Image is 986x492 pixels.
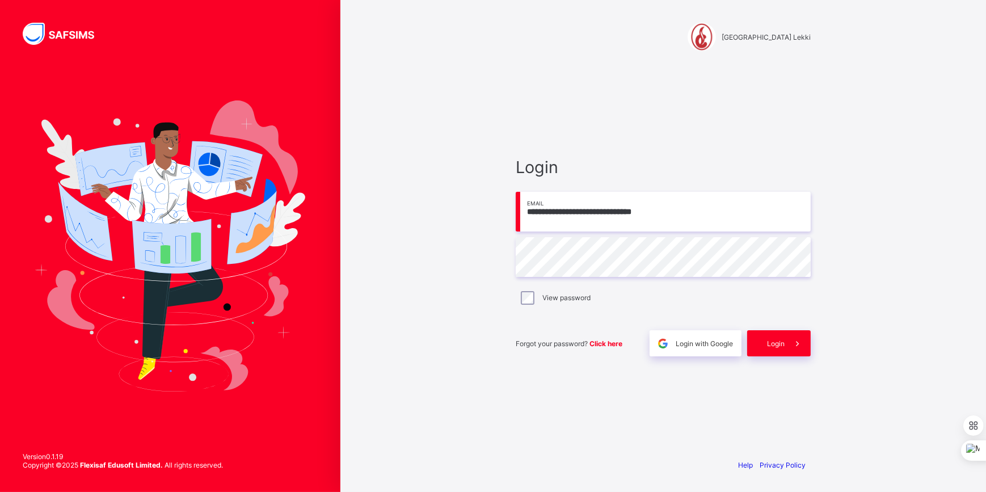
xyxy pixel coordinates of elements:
[23,452,223,461] span: Version 0.1.19
[760,461,806,469] a: Privacy Policy
[656,337,669,350] img: google.396cfc9801f0270233282035f929180a.svg
[542,293,591,302] label: View password
[516,157,811,177] span: Login
[80,461,163,469] strong: Flexisaf Edusoft Limited.
[722,33,811,41] span: [GEOGRAPHIC_DATA] Lekki
[738,461,753,469] a: Help
[516,339,622,348] span: Forgot your password?
[767,339,785,348] span: Login
[23,23,108,45] img: SAFSIMS Logo
[589,339,622,348] a: Click here
[35,100,305,391] img: Hero Image
[676,339,733,348] span: Login with Google
[23,461,223,469] span: Copyright © 2025 All rights reserved.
